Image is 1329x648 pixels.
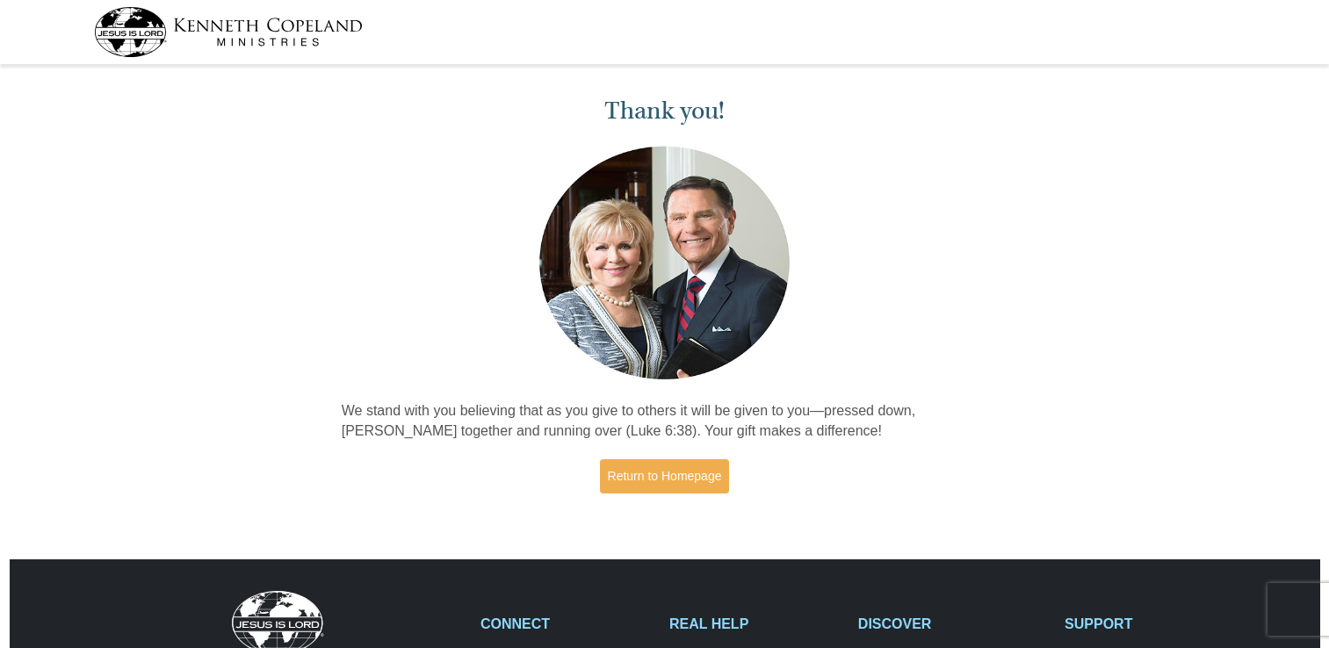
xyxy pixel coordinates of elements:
[669,616,840,632] h2: REAL HELP
[1065,616,1235,632] h2: SUPPORT
[342,401,988,442] p: We stand with you believing that as you give to others it will be given to you—pressed down, [PER...
[94,7,363,57] img: kcm-header-logo.svg
[858,616,1046,632] h2: DISCOVER
[600,459,730,493] a: Return to Homepage
[480,616,651,632] h2: CONNECT
[342,97,988,126] h1: Thank you!
[535,142,794,384] img: Kenneth and Gloria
